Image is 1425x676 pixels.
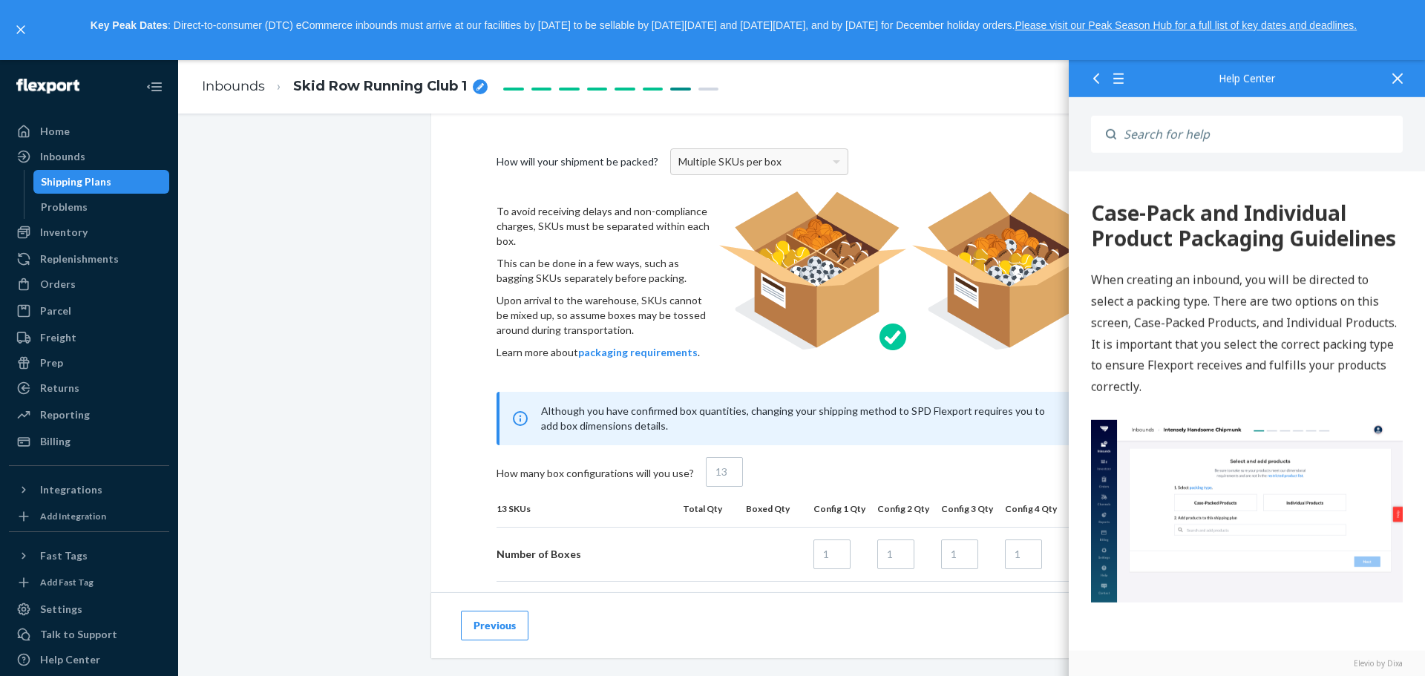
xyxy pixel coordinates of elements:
div: Fast Tags [40,548,88,563]
p: Config 3 Qty [941,502,993,515]
span: Although you have confirmed box quantities, changing your shipping method to SPD Flexport require... [541,404,1045,432]
input: 0 [877,539,914,569]
div: Prep [40,355,63,370]
p: Config 4 Qty [1005,502,1057,515]
div: Inbounds [40,149,85,164]
a: Shipping Plans [33,170,170,194]
div: How will your shipment be packed? [497,154,658,169]
input: Search [1116,116,1403,153]
button: Integrations [9,478,169,502]
a: Returns [9,376,169,400]
div: Home [40,124,70,139]
p: To avoid receiving delays and non-compliance charges, SKUs must be separated within each box. [497,204,713,249]
div: Add Fast Tag [40,576,94,588]
p: When creating an inbound, you will be directed to select a packing type. There are two options on... [22,98,334,226]
p: Total Qty [683,502,722,515]
img: compliant-arrangement.3e41095cef803bd4b667743cc14865b2.png [719,191,906,350]
img: screencapture-sellerportal-deliverr-inbounds-new-2021-03-11-21_29_05.png [22,249,334,431]
div: Help Center [40,652,100,667]
a: Help Center [9,648,169,672]
strong: Key Peak Dates [91,19,168,31]
p: Config 1 Qty [813,502,865,515]
p: 13 SKUs [497,502,531,515]
ol: breadcrumbs [190,65,499,108]
a: Reporting [9,403,169,427]
p: If your manufacturer case-packs your product, we can split them up for you! Please let us know ho... [22,525,334,654]
a: Please visit our Peak Season Hub for a full list of key dates and deadlines. [1015,19,1357,31]
button: close, [13,22,28,37]
p: Upon arrival to the warehouse, SKUs cannot be mixed up, so assume boxes may be tossed around duri... [497,293,713,338]
p: Learn more about . [497,345,713,360]
input: 0 [1005,539,1042,569]
a: Inbounds [202,78,265,94]
div: Integrations [40,482,102,497]
span: Multiple SKUs per box [678,155,782,168]
span: Skid Row Running Club 1 [293,77,467,96]
a: Inbounds [9,145,169,168]
div: Add Integration [40,510,106,522]
div: Freight [40,330,76,345]
p: How many box configurations will you use? [497,466,694,481]
img: Flexport logo [16,79,79,93]
a: Replenishments [9,247,169,271]
button: Fast Tags [9,544,169,568]
a: Problems [33,195,170,219]
p: Number of Boxes [497,547,722,562]
div: Orders [40,277,76,292]
p: Boxed Qty [746,502,790,515]
div: Billing [40,434,71,449]
div: Reporting [40,407,90,422]
div: Returns [40,381,79,396]
a: Billing [9,430,169,453]
h1: Case-Packed Products [22,489,334,518]
div: 97 Case-Pack and Individual Product Packaging Guidelines [22,30,334,79]
div: Inventory [40,225,88,240]
a: Elevio by Dixa [1091,658,1403,669]
a: Orders [9,272,169,296]
img: non-compliant-arrangement.c352287b2ec1885ad28cc7e6399679be.png [912,191,1099,350]
p: This can be done in a few ways, such as bagging SKUs separately before packing. [497,256,713,286]
a: Home [9,119,169,143]
a: Add Integration [9,508,169,525]
a: Settings [9,597,169,621]
input: 0 [813,539,851,569]
a: Parcel [9,299,169,323]
div: Help Center [1091,73,1403,84]
a: Prep [9,351,169,375]
p: : Direct-to-consumer (DTC) eCommerce inbounds must arrive at our facilities by [DATE] to be sella... [36,13,1412,39]
a: Freight [9,326,169,350]
a: Inventory [9,220,169,244]
button: Close Navigation [140,72,169,102]
div: Talk to Support [40,627,117,642]
div: Replenishments [40,252,119,266]
input: 0 [941,539,978,569]
div: Settings [40,602,82,617]
button: Previous [461,611,528,640]
button: packaging requirements [578,345,698,360]
div: Parcel [40,303,71,318]
a: Add Fast Tag [9,574,169,591]
div: Problems [41,200,88,214]
a: Talk to Support [9,623,169,646]
p: Config 2 Qty [877,502,929,515]
div: Shipping Plans [41,174,111,189]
